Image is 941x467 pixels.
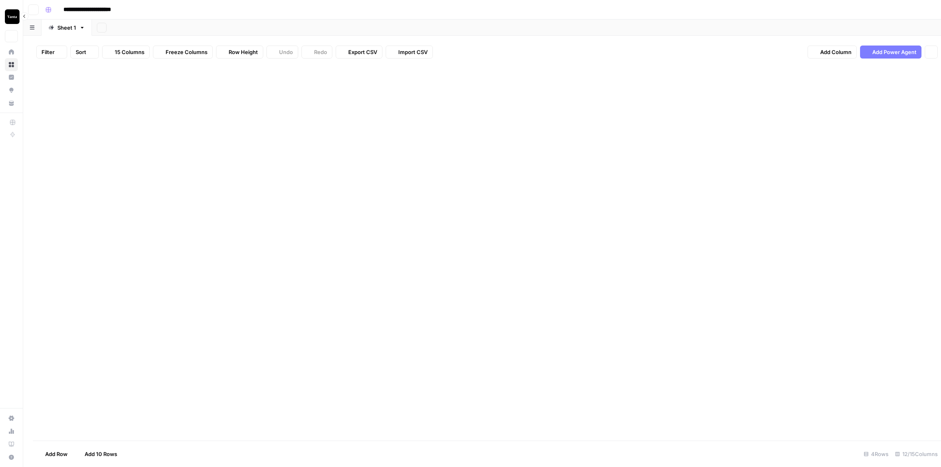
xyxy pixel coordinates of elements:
span: 15 Columns [115,48,144,56]
button: Add Row [33,447,72,460]
button: Filter [36,46,67,59]
button: Redo [301,46,332,59]
a: Opportunities [5,84,18,97]
button: Help + Support [5,451,18,464]
a: Usage [5,425,18,438]
button: Workspace: Vanta [5,7,18,27]
span: Import CSV [398,48,428,56]
a: Home [5,46,18,59]
button: Add 10 Rows [72,447,122,460]
span: Add 10 Rows [85,450,117,458]
button: Export CSV [336,46,382,59]
button: Row Height [216,46,263,59]
button: Undo [266,46,298,59]
button: Sort [70,46,99,59]
span: Row Height [229,48,258,56]
a: Insights [5,71,18,84]
span: Add Row [45,450,68,458]
span: Redo [314,48,327,56]
img: Vanta Logo [5,9,20,24]
button: 15 Columns [102,46,150,59]
a: Your Data [5,97,18,110]
button: Freeze Columns [153,46,213,59]
span: Undo [279,48,293,56]
span: Filter [41,48,55,56]
a: Learning Hub [5,438,18,451]
div: Sheet 1 [57,24,76,32]
button: Import CSV [386,46,433,59]
span: Freeze Columns [166,48,207,56]
span: Export CSV [348,48,377,56]
span: Sort [76,48,86,56]
a: Browse [5,58,18,71]
a: Settings [5,412,18,425]
a: Sheet 1 [41,20,92,36]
